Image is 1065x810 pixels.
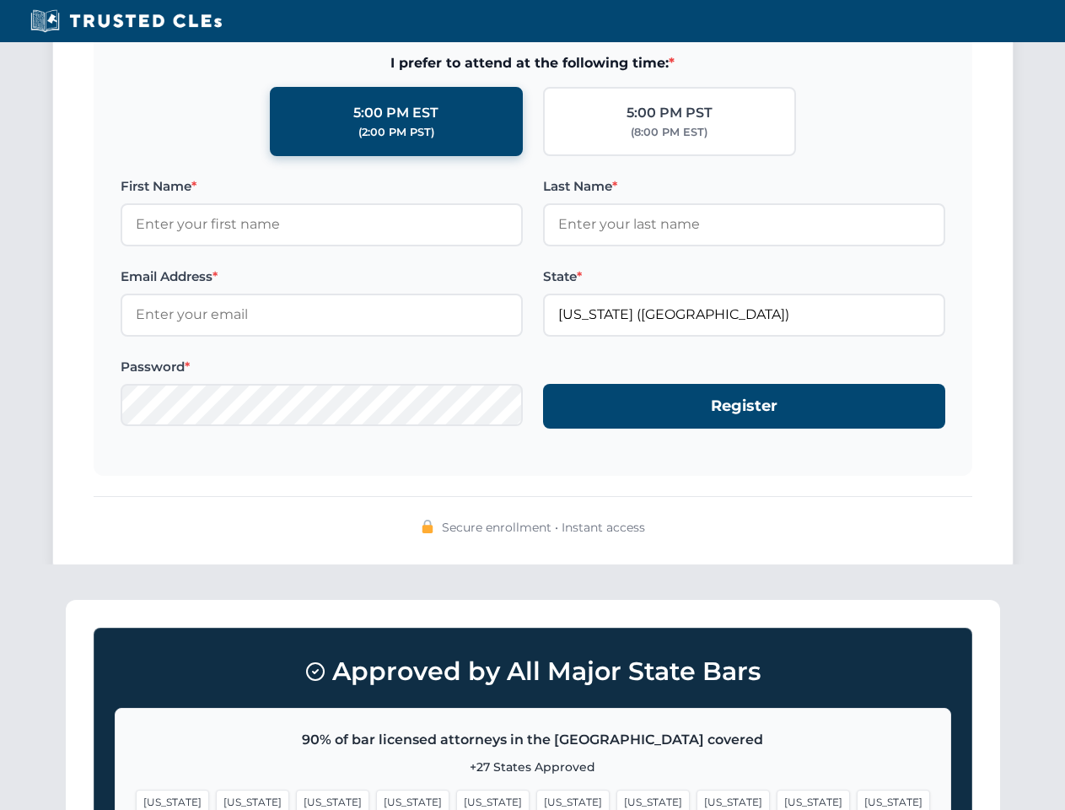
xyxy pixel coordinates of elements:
[627,102,713,124] div: 5:00 PM PST
[631,124,707,141] div: (8:00 PM EST)
[121,267,523,287] label: Email Address
[115,649,951,694] h3: Approved by All Major State Bars
[543,176,945,197] label: Last Name
[121,52,945,74] span: I prefer to attend at the following time:
[421,520,434,533] img: 🔒
[543,384,945,429] button: Register
[136,729,930,751] p: 90% of bar licensed attorneys in the [GEOGRAPHIC_DATA] covered
[121,176,523,197] label: First Name
[136,758,930,776] p: +27 States Approved
[353,102,438,124] div: 5:00 PM EST
[121,203,523,246] input: Enter your first name
[121,294,523,336] input: Enter your email
[543,203,945,246] input: Enter your last name
[358,124,434,141] div: (2:00 PM PST)
[442,518,645,537] span: Secure enrollment • Instant access
[543,294,945,336] input: Florida (FL)
[25,8,227,34] img: Trusted CLEs
[121,357,523,377] label: Password
[543,267,945,287] label: State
